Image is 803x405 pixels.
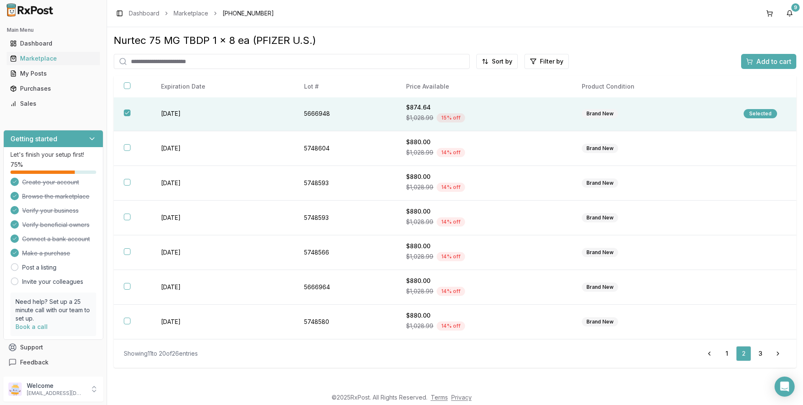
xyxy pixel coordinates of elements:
[3,52,103,65] button: Marketplace
[22,178,79,186] span: Create your account
[3,37,103,50] button: Dashboard
[22,235,90,243] span: Connect a bank account
[151,131,294,166] td: [DATE]
[10,150,96,159] p: Let's finish your setup first!
[492,57,512,66] span: Sort by
[294,97,396,131] td: 5666948
[124,349,198,358] div: Showing 11 to 20 of 26 entries
[7,51,100,66] a: Marketplace
[10,39,97,48] div: Dashboard
[129,9,159,18] a: Dashboard
[294,201,396,235] td: 5748593
[294,76,396,98] th: Lot #
[744,109,777,118] div: Selected
[22,206,79,215] span: Verify your business
[406,114,433,122] span: $1,028.99
[7,96,100,111] a: Sales
[27,382,85,390] p: Welcome
[406,242,562,250] div: $880.00
[791,3,800,12] div: 9
[406,277,562,285] div: $880.00
[476,54,518,69] button: Sort by
[540,57,563,66] span: Filter by
[582,213,618,222] div: Brand New
[3,340,103,355] button: Support
[582,178,618,188] div: Brand New
[20,358,49,367] span: Feedback
[431,394,448,401] a: Terms
[701,346,786,361] nav: pagination
[582,317,618,326] div: Brand New
[770,346,786,361] a: Go to next page
[783,7,796,20] button: 9
[719,346,734,361] a: 1
[7,66,100,81] a: My Posts
[437,148,465,157] div: 14 % off
[294,235,396,270] td: 5748566
[3,3,57,17] img: RxPost Logo
[437,287,465,296] div: 14 % off
[3,67,103,80] button: My Posts
[582,283,618,292] div: Brand New
[7,27,100,33] h2: Main Menu
[524,54,569,69] button: Filter by
[451,394,472,401] a: Privacy
[396,76,572,98] th: Price Available
[10,134,57,144] h3: Getting started
[294,270,396,305] td: 5666964
[406,103,562,112] div: $874.64
[3,82,103,95] button: Purchases
[294,305,396,339] td: 5748580
[10,54,97,63] div: Marketplace
[151,97,294,131] td: [DATE]
[294,166,396,201] td: 5748593
[10,69,97,78] div: My Posts
[437,183,465,192] div: 14 % off
[437,252,465,261] div: 14 % off
[437,217,465,227] div: 14 % off
[701,346,718,361] a: Go to previous page
[736,346,751,361] a: 2
[114,34,796,47] div: Nurtec 75 MG TBDP 1 x 8 ea (PFIZER U.S.)
[22,192,90,201] span: Browse the marketplace
[294,131,396,166] td: 5748604
[15,298,91,323] p: Need help? Set up a 25 minute call with our team to set up.
[756,56,791,66] span: Add to cart
[10,160,23,169] span: 75 %
[22,221,90,229] span: Verify beneficial owners
[741,54,796,69] button: Add to cart
[151,201,294,235] td: [DATE]
[406,138,562,146] div: $880.00
[753,346,768,361] a: 3
[406,183,433,191] span: $1,028.99
[572,76,734,98] th: Product Condition
[406,311,562,320] div: $880.00
[22,263,56,272] a: Post a listing
[27,390,85,397] p: [EMAIL_ADDRESS][DOMAIN_NAME]
[406,287,433,295] span: $1,028.99
[406,148,433,157] span: $1,028.99
[151,270,294,305] td: [DATE]
[406,252,433,261] span: $1,028.99
[151,166,294,201] td: [DATE]
[582,248,618,257] div: Brand New
[775,377,795,397] div: Open Intercom Messenger
[174,9,208,18] a: Marketplace
[22,249,70,257] span: Make a purchase
[7,81,100,96] a: Purchases
[406,322,433,330] span: $1,028.99
[10,84,97,93] div: Purchases
[151,235,294,270] td: [DATE]
[8,382,22,396] img: User avatar
[3,97,103,110] button: Sales
[406,218,433,226] span: $1,028.99
[151,76,294,98] th: Expiration Date
[15,323,48,330] a: Book a call
[437,113,465,122] div: 15 % off
[3,355,103,370] button: Feedback
[22,278,83,286] a: Invite your colleagues
[151,305,294,339] td: [DATE]
[129,9,274,18] nav: breadcrumb
[406,207,562,216] div: $880.00
[582,109,618,118] div: Brand New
